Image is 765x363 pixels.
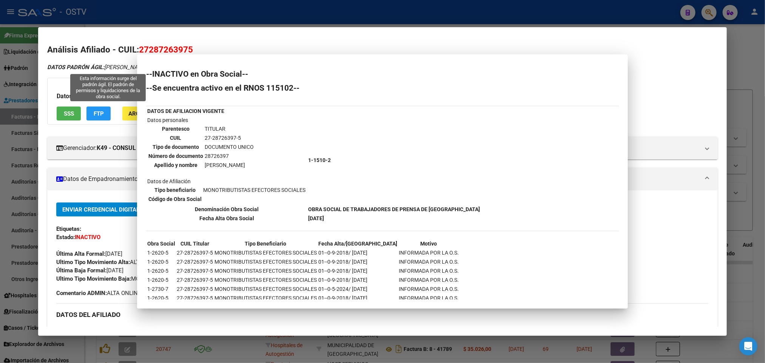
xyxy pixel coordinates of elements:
strong: K49 - CONSUL RENT S.A [97,144,164,153]
td: 1-2620-5 [147,276,176,284]
button: ARCA Padrón [122,107,174,120]
td: MONOTRIBUTISTAS EFECTORES SOCIALES [203,186,306,194]
span: ARCA Padrón [128,110,168,117]
h2: --Se encuentra activo en el RNOS 115102-- [146,84,619,92]
td: 27-28726397-5 [176,294,213,302]
mat-panel-title: Datos de Empadronamiento [56,175,699,184]
td: Datos personales Datos de Afiliación [147,116,307,204]
td: 01--0-9-2018/ [DATE] [318,276,398,284]
b: OBRA SOCIAL DE TRABAJADORES DE PRENSA DE [GEOGRAPHIC_DATA] [308,206,480,212]
th: Código de Obra Social [148,195,202,203]
strong: Ultimo Tipo Movimiento Baja: [56,275,131,282]
span: ALTA MT/PD OPCION Online (clave fiscal) [56,259,235,266]
strong: Etiquetas: [56,226,81,232]
td: INFORMADA POR LA O.S. [398,294,459,302]
td: 27-28726397-5 [176,276,213,284]
button: SSS [57,107,81,120]
span: SSS [64,110,74,117]
td: MONOTRIBUTISTAS EFECTORES SOCIALES [214,249,317,257]
b: 1-1510-2 [308,157,331,163]
td: MONOTRIBUTISTAS EFECTORES SOCIALES [214,294,317,302]
td: INFORMADA POR LA O.S. [398,276,459,284]
mat-expansion-panel-header: Datos de Empadronamiento [47,168,717,190]
td: 1-2620-5 [147,249,176,257]
button: FTP [86,107,111,120]
td: DOCUMENTO UNICO [204,143,254,151]
th: Tipo beneficiario [148,186,202,194]
div: Open Intercom Messenger [739,337,757,355]
td: [PERSON_NAME] [204,161,254,169]
td: 01--0-5-2024/ [DATE] [318,285,398,293]
h2: Análisis Afiliado - CUIL: [47,43,717,56]
button: Enviar Credencial Digital [56,202,145,216]
th: Obra Social [147,239,176,248]
span: MONOTRIBUTISTA BAJA X AFIP [56,275,212,282]
span: [DATE] [56,250,122,257]
td: INFORMADA POR LA O.S. [398,267,459,275]
td: 1-2620-5 [147,267,176,275]
mat-panel-title: Gerenciador: [56,144,699,153]
th: Fecha Alta/[GEOGRAPHIC_DATA] [318,239,398,248]
td: INFORMADA POR LA O.S. [398,258,459,266]
th: CUIL [148,134,204,142]
strong: Teléfono Particular: [382,326,432,333]
td: INFORMADA POR LA O.S. [398,285,459,293]
span: [PERSON_NAME] [47,64,148,71]
td: 01--0-9-2018/ [DATE] [318,258,398,266]
strong: Comentario ADMIN: [56,290,107,297]
h3: Datos Personales y Afiliatorios según Entes Externos: [57,92,568,101]
th: Denominación Obra Social [147,205,307,213]
td: MONOTRIBUTISTAS EFECTORES SOCIALES [214,258,317,266]
strong: Apellido: [56,326,78,333]
td: INFORMADA POR LA O.S. [398,249,459,257]
th: Fecha Alta Obra Social [147,214,307,222]
th: Apellido y nombre [148,161,204,169]
td: 01--0-9-2018/ [DATE] [318,267,398,275]
td: 1-2620-5 [147,294,176,302]
strong: Última Alta Formal: [56,250,105,257]
th: Número de documento [148,152,204,160]
td: MONOTRIBUTISTAS EFECTORES SOCIALES [214,285,317,293]
th: Motivo [398,239,459,248]
b: DATOS DE AFILIACION VIGENTE [147,108,224,114]
span: 1165985623 [382,326,463,333]
h3: DATOS DEL AFILIADO [56,310,708,319]
td: 28726397 [204,152,254,160]
strong: Ultimo Tipo Movimiento Alta: [56,259,130,266]
strong: DATOS PADRÓN ÁGIL: [47,64,104,71]
td: TITULAR [204,125,254,133]
span: ALTA ONLINE AUTOMATICA MT/PD el [DATE] 11:44:31 [56,289,245,297]
td: MONOTRIBUTISTAS EFECTORES SOCIALES [214,267,317,275]
th: Parentesco [148,125,204,133]
td: 1-2730-7 [147,285,176,293]
td: 27-28726397-5 [176,267,213,275]
strong: Estado: [56,234,75,241]
td: MONOTRIBUTISTAS EFECTORES SOCIALES [214,276,317,284]
span: Enviar Credencial Digital [62,206,139,213]
th: CUIL Titular [176,239,213,248]
i: | INACTIVO | [47,64,233,71]
td: 01--0-9-2018/ [DATE] [318,294,398,302]
th: Tipo de documento [148,143,204,151]
span: [PERSON_NAME] [56,326,122,333]
td: 27-28726397-5 [176,249,213,257]
strong: INACTIVO [75,234,100,241]
td: 27-28726397-5 [176,258,213,266]
span: FTP [94,110,104,117]
mat-expansion-panel-header: Gerenciador:K49 - CONSUL RENT S.A [47,137,717,159]
b: [DATE] [308,215,324,221]
th: Tipo Beneficiario [214,239,317,248]
span: [DATE] [56,267,123,274]
td: 1-2620-5 [147,258,176,266]
strong: Última Baja Formal: [56,267,106,274]
td: 01--0-9-2018/ [DATE] [318,249,398,257]
span: 27287263975 [139,45,193,54]
td: 27-28726397-5 [204,134,254,142]
h2: --INACTIVO en Obra Social-- [146,70,619,78]
td: 27-28726397-5 [176,285,213,293]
